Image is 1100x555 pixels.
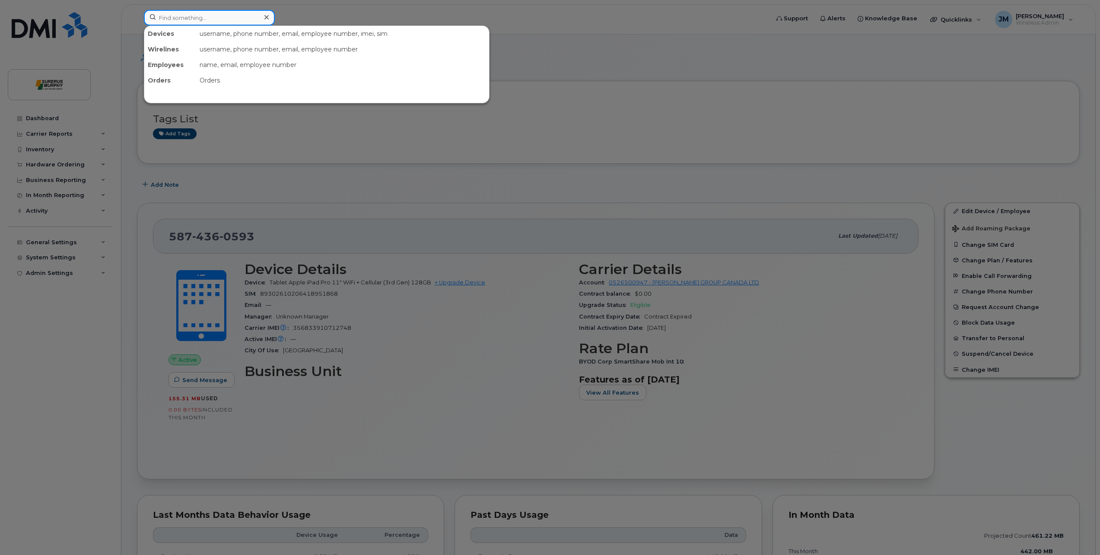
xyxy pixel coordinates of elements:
div: name, email, employee number [196,57,489,73]
div: username, phone number, email, employee number, imei, sim [196,26,489,41]
div: Wirelines [144,41,196,57]
div: Devices [144,26,196,41]
div: Orders [196,73,489,88]
div: Employees [144,57,196,73]
div: Orders [144,73,196,88]
div: username, phone number, email, employee number [196,41,489,57]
